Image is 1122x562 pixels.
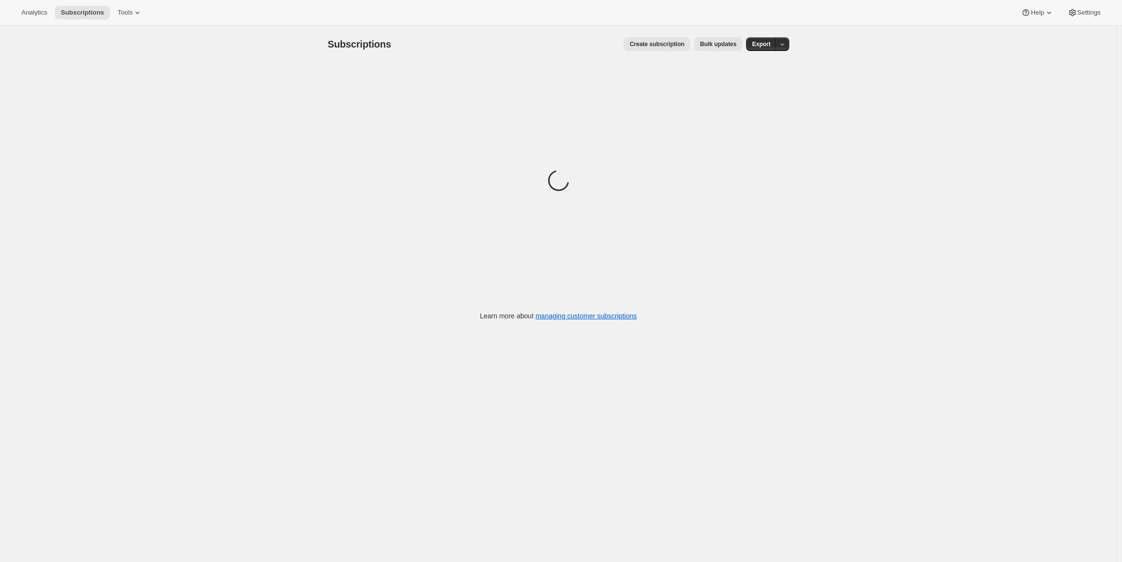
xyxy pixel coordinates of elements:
span: Subscriptions [328,39,391,50]
button: Settings [1062,6,1106,19]
span: Bulk updates [700,40,736,48]
button: Help [1015,6,1059,19]
span: Subscriptions [61,9,104,17]
button: Export [746,37,776,51]
button: Bulk updates [694,37,742,51]
button: Subscriptions [55,6,110,19]
span: Settings [1077,9,1101,17]
span: Analytics [21,9,47,17]
span: Create subscription [629,40,684,48]
p: Learn more about [480,311,637,321]
button: Analytics [16,6,53,19]
button: Create subscription [624,37,690,51]
span: Help [1031,9,1044,17]
a: managing customer subscriptions [535,312,637,320]
span: Export [752,40,770,48]
button: Tools [112,6,148,19]
span: Tools [118,9,133,17]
